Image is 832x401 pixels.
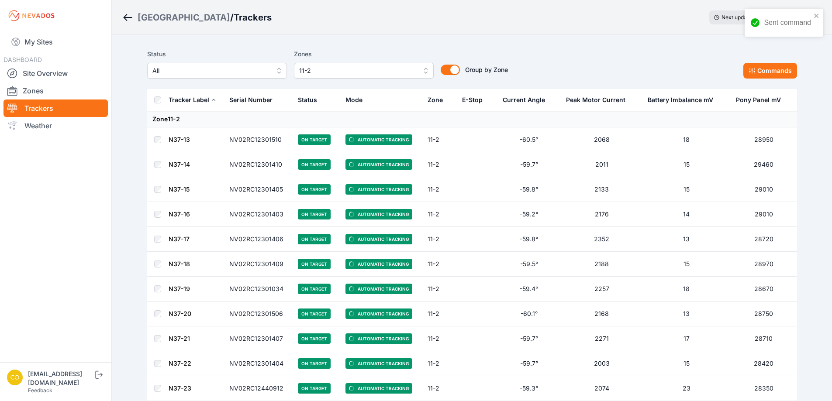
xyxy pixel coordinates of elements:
td: 11-2 [422,252,457,277]
td: 28420 [731,351,797,376]
a: N37-14 [169,161,190,168]
td: 28710 [731,326,797,351]
span: Automatic Tracking [345,333,412,344]
td: -59.7° [497,326,561,351]
td: NV02RC12301404 [224,351,293,376]
td: 18 [642,127,731,152]
td: 2176 [561,202,642,227]
td: 11-2 [422,177,457,202]
img: controlroomoperator@invenergy.com [7,370,23,385]
td: Zone 11-2 [147,111,797,127]
td: -59.7° [497,351,561,376]
td: 28720 [731,227,797,252]
button: close [814,12,820,19]
nav: Breadcrumb [122,6,272,29]
td: 2188 [561,252,642,277]
span: Automatic Tracking [345,284,412,294]
div: Peak Motor Current [566,96,625,104]
button: Mode [345,89,369,110]
div: Status [298,96,317,104]
td: NV02RC12440912 [224,376,293,401]
a: Trackers [3,99,108,117]
a: N37-16 [169,210,190,218]
a: [GEOGRAPHIC_DATA] [138,11,230,24]
div: Zone [428,96,443,104]
td: 18 [642,277,731,302]
td: 2074 [561,376,642,401]
a: N37-21 [169,335,190,342]
span: Automatic Tracking [345,209,412,219]
a: Site Overview [3,65,108,82]
span: Automatic Tracking [345,184,412,195]
span: On Target [298,358,331,369]
span: On Target [298,234,331,244]
a: Zones [3,82,108,99]
span: On Target [298,284,331,294]
span: On Target [298,259,331,269]
td: 29460 [731,152,797,177]
div: E-Stop [462,96,483,104]
div: Battery Imbalance mV [648,96,713,104]
td: -59.3° [497,376,561,401]
td: 2003 [561,351,642,376]
label: Status [147,49,287,59]
td: 2257 [561,277,642,302]
span: / [230,11,234,24]
a: Feedback [28,387,52,394]
td: 2133 [561,177,642,202]
div: Serial Number [229,96,273,104]
td: NV02RC12301405 [224,177,293,202]
td: -59.5° [497,252,561,277]
td: 29010 [731,202,797,227]
td: NV02RC12301406 [224,227,293,252]
td: 2352 [561,227,642,252]
span: Automatic Tracking [345,259,412,269]
button: Status [298,89,324,110]
a: N37-22 [169,360,191,367]
td: 29010 [731,177,797,202]
td: 11-2 [422,152,457,177]
td: 13 [642,302,731,326]
td: NV02RC12301410 [224,152,293,177]
span: Next update in [722,14,757,21]
a: N37-13 [169,136,190,143]
button: Current Angle [503,89,552,110]
td: 28670 [731,277,797,302]
span: All [152,65,269,76]
h3: Trackers [234,11,272,24]
span: Group by Zone [465,66,508,73]
button: All [147,63,287,79]
span: On Target [298,159,331,170]
a: Weather [3,117,108,134]
td: 15 [642,351,731,376]
a: N37-17 [169,235,190,243]
div: Pony Panel mV [736,96,781,104]
td: 15 [642,152,731,177]
td: -59.7° [497,152,561,177]
td: -59.4° [497,277,561,302]
td: 11-2 [422,127,457,152]
span: On Target [298,184,331,195]
td: 11-2 [422,376,457,401]
td: 11-2 [422,277,457,302]
span: Automatic Tracking [345,383,412,394]
td: 11-2 [422,326,457,351]
button: Serial Number [229,89,280,110]
a: N37-23 [169,384,191,392]
span: Automatic Tracking [345,159,412,170]
button: Tracker Label [169,89,216,110]
span: On Target [298,333,331,344]
td: NV02RC12301409 [224,252,293,277]
td: -59.8° [497,227,561,252]
td: -59.2° [497,202,561,227]
td: 13 [642,227,731,252]
button: Zone [428,89,450,110]
button: Peak Motor Current [566,89,632,110]
div: Tracker Label [169,96,209,104]
span: DASHBOARD [3,56,42,63]
span: On Target [298,134,331,145]
img: Nevados [7,9,56,23]
span: Automatic Tracking [345,134,412,145]
td: 15 [642,177,731,202]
